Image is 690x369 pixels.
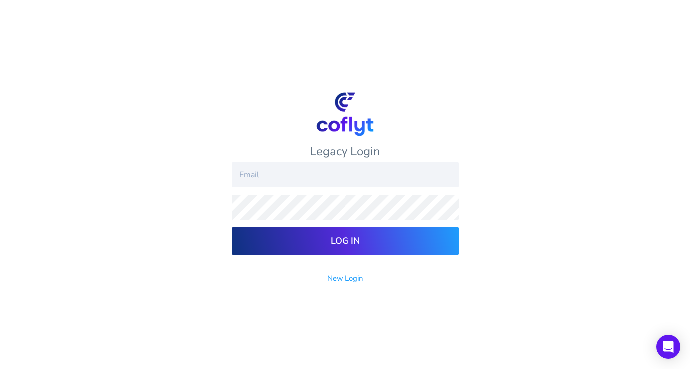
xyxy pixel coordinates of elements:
[316,89,374,139] img: logo_gradient_stacked-0c6faa0ed03abeb08992b468781a0f26af48cf32221e011f95027b737607da19.png
[232,144,459,159] h1: Legacy Login
[656,335,680,359] div: Open Intercom Messenger
[232,162,459,187] input: Email
[232,227,459,255] input: Log In
[327,273,363,283] a: New Login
